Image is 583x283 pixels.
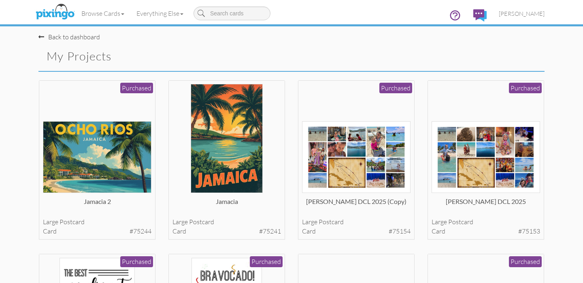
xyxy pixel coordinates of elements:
input: Search cards [194,6,270,20]
span: large [432,218,447,226]
span: postcard [319,218,344,226]
div: [PERSON_NAME] DCL 2025 [432,197,540,213]
img: pixingo logo [34,2,77,22]
div: card [43,227,152,236]
div: card [302,227,411,236]
span: postcard [189,218,214,226]
span: #75244 [130,227,151,236]
span: large [43,218,58,226]
span: postcard [448,218,473,226]
div: Purchased [379,83,412,94]
div: Jamacia [172,197,281,213]
span: large [302,218,317,226]
img: 136299-1-1759258190272-191a352923153ee9-qa.jpg [191,84,262,193]
div: Purchased [120,256,153,267]
div: Jamacia 2 [43,197,152,213]
div: Purchased [509,256,542,267]
img: 136102-1-1758646499274-a1dcd57c02552dbb-qa.jpg [432,121,540,193]
a: Everything Else [130,3,189,24]
h2: My Projects [47,50,277,63]
div: Purchased [250,256,283,267]
div: Purchased [120,83,153,94]
img: 136302-1-1759261049975-fb19f3750b0dd718-qa.jpg [43,121,152,193]
div: Purchased [509,83,542,94]
div: card [172,227,281,236]
iframe: Chat [583,283,583,283]
a: Browse Cards [75,3,130,24]
span: #75153 [518,227,540,236]
span: #75241 [259,227,281,236]
span: #75154 [389,227,411,236]
img: 136103-1-1758642863341-95ae628419d922e5-qa.jpg [302,121,411,193]
img: comments.svg [473,9,487,21]
div: [PERSON_NAME] DCL 2025 (copy) [302,197,411,213]
a: [PERSON_NAME] [493,3,551,24]
span: [PERSON_NAME] [499,10,545,17]
a: Back to dashboard [38,33,100,41]
div: card [432,227,540,236]
span: large [172,218,188,226]
span: postcard [60,218,85,226]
